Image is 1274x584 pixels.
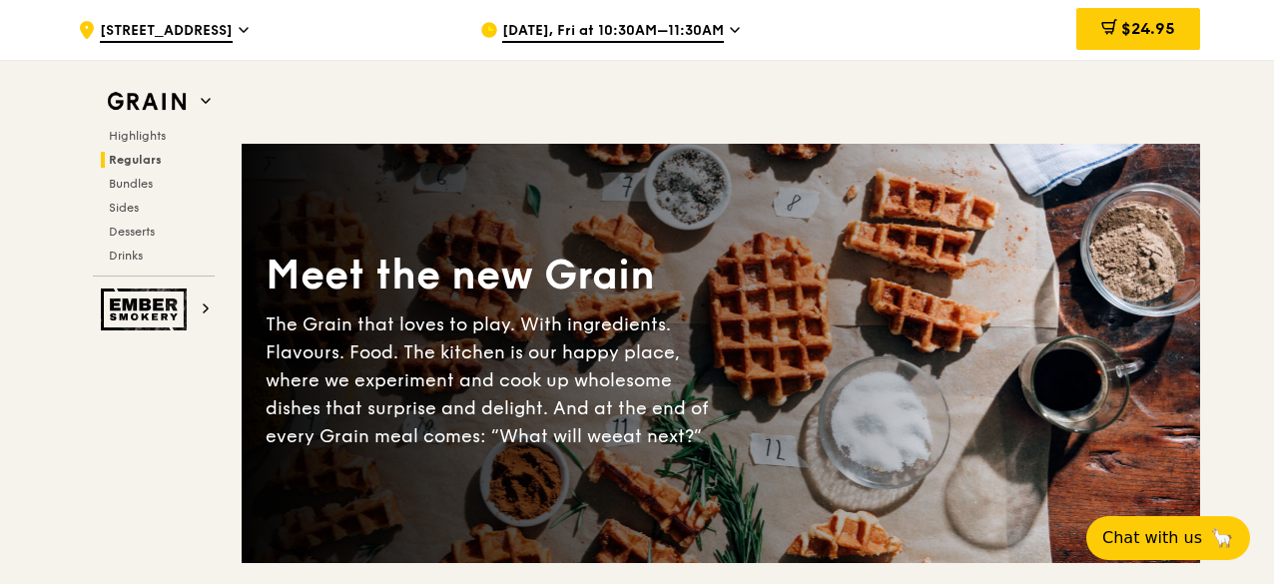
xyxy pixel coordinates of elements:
span: [STREET_ADDRESS] [100,21,233,43]
span: Regulars [109,153,162,167]
span: $24.95 [1121,19,1175,38]
span: Highlights [109,129,166,143]
span: eat next?” [612,425,702,447]
span: Desserts [109,225,155,239]
span: Drinks [109,249,143,263]
span: [DATE], Fri at 10:30AM–11:30AM [502,21,724,43]
span: 🦙 [1210,526,1234,550]
img: Ember Smokery web logo [101,289,193,330]
div: Meet the new Grain [266,249,721,302]
span: Chat with us [1102,526,1202,550]
div: The Grain that loves to play. With ingredients. Flavours. Food. The kitchen is our happy place, w... [266,310,721,450]
img: Grain web logo [101,84,193,120]
button: Chat with us🦙 [1086,516,1250,560]
span: Sides [109,201,139,215]
span: Bundles [109,177,153,191]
